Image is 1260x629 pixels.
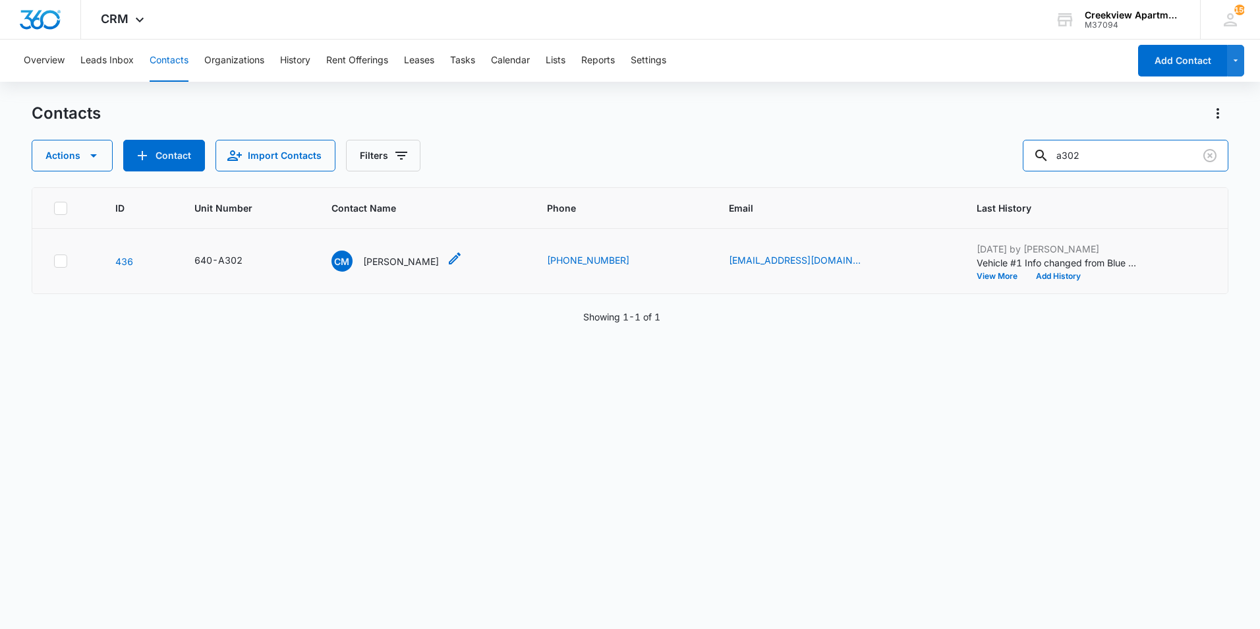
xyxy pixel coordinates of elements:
[1138,45,1227,76] button: Add Contact
[404,40,434,82] button: Leases
[331,251,463,272] div: Contact Name - Carla Martinez - Select to Edit Field
[215,140,335,171] button: Import Contacts
[80,40,134,82] button: Leads Inbox
[729,253,884,269] div: Email - carlamart23@yahoo.com - Select to Edit Field
[450,40,475,82] button: Tasks
[1085,10,1181,20] div: account name
[977,256,1141,270] p: Vehicle #1 Info changed from Blue Nissan Sentra 539-QYH to 2020 Honda HRV Grey.
[1085,20,1181,30] div: account id
[631,40,666,82] button: Settings
[977,242,1141,256] p: [DATE] by [PERSON_NAME]
[546,40,565,82] button: Lists
[1027,272,1090,280] button: Add History
[581,40,615,82] button: Reports
[331,201,496,215] span: Contact Name
[115,256,133,267] a: Navigate to contact details page for Carla Martinez
[326,40,388,82] button: Rent Offerings
[150,40,188,82] button: Contacts
[194,253,243,267] div: 640-A302
[977,201,1188,215] span: Last History
[194,253,266,269] div: Unit Number - 640-A302 - Select to Edit Field
[331,251,353,272] span: CM
[547,253,629,267] a: [PHONE_NUMBER]
[123,140,205,171] button: Add Contact
[115,201,144,215] span: ID
[24,40,65,82] button: Overview
[547,253,653,269] div: Phone - (970) 576-2470 - Select to Edit Field
[346,140,420,171] button: Filters
[583,310,660,324] p: Showing 1-1 of 1
[32,140,113,171] button: Actions
[101,12,129,26] span: CRM
[204,40,264,82] button: Organizations
[1207,103,1228,124] button: Actions
[1234,5,1245,15] span: 156
[1023,140,1228,171] input: Search Contacts
[363,255,439,268] p: [PERSON_NAME]
[280,40,310,82] button: History
[491,40,530,82] button: Calendar
[194,201,300,215] span: Unit Number
[32,104,101,123] h1: Contacts
[729,253,861,267] a: [EMAIL_ADDRESS][DOMAIN_NAME]
[1234,5,1245,15] div: notifications count
[729,201,926,215] span: Email
[547,201,679,215] span: Phone
[977,272,1027,280] button: View More
[1199,145,1220,166] button: Clear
